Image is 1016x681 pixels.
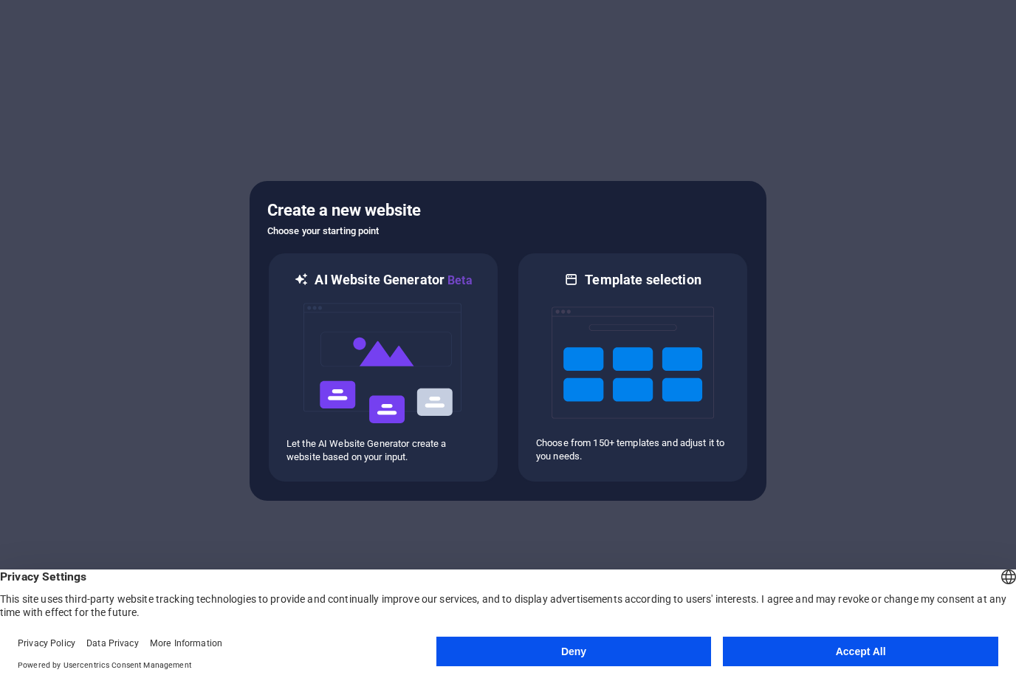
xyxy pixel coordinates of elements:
div: Template selectionChoose from 150+ templates and adjust it to you needs. [517,252,749,483]
img: ai [302,290,464,437]
span: Beta [444,273,473,287]
h6: AI Website Generator [315,271,472,290]
h6: Choose your starting point [267,222,749,240]
h5: Create a new website [267,199,749,222]
div: AI Website GeneratorBetaaiLet the AI Website Generator create a website based on your input. [267,252,499,483]
p: Choose from 150+ templates and adjust it to you needs. [536,437,730,463]
h6: Template selection [585,271,701,289]
p: Let the AI Website Generator create a website based on your input. [286,437,480,464]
